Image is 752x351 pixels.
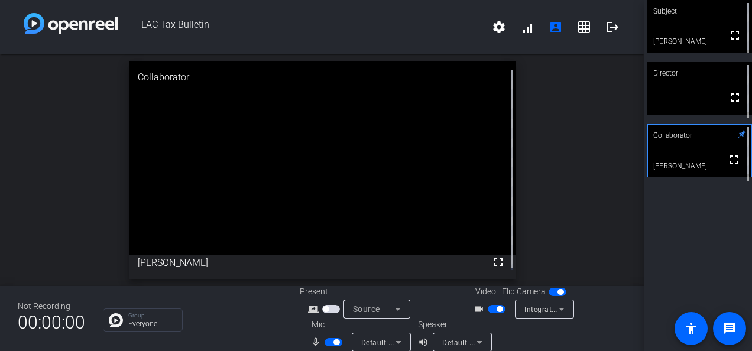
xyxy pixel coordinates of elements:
[727,152,741,167] mat-icon: fullscreen
[513,13,542,41] button: signal_cellular_alt
[353,304,380,314] span: Source
[728,90,742,105] mat-icon: fullscreen
[18,300,85,313] div: Not Recording
[684,321,698,336] mat-icon: accessibility
[549,20,563,34] mat-icon: account_box
[605,20,620,34] mat-icon: logout
[475,285,496,298] span: Video
[502,285,546,298] span: Flip Camera
[722,321,737,336] mat-icon: message
[491,255,505,269] mat-icon: fullscreen
[577,20,591,34] mat-icon: grid_on
[418,318,489,331] div: Speaker
[128,313,176,318] p: Group
[728,28,742,43] mat-icon: fullscreen
[109,313,123,327] img: Chat Icon
[524,304,637,314] span: Integrated Webcam (0bda:565c)
[18,308,85,337] span: 00:00:00
[129,61,516,93] div: Collaborator
[474,302,488,316] mat-icon: videocam_outline
[418,335,432,349] mat-icon: volume_up
[300,285,418,298] div: Present
[310,335,325,349] mat-icon: mic_none
[24,13,118,34] img: white-gradient.svg
[361,337,527,347] span: Default - Microphone Array (2- Realtek(R) Audio)
[492,20,506,34] mat-icon: settings
[647,124,752,147] div: Collaborator
[128,320,176,327] p: Everyone
[647,62,752,84] div: Director
[308,302,322,316] mat-icon: screen_share_outline
[442,337,581,347] span: Default - Altavoces (2- Realtek(R) Audio)
[118,13,485,41] span: LAC Tax Bulletin
[300,318,418,331] div: Mic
